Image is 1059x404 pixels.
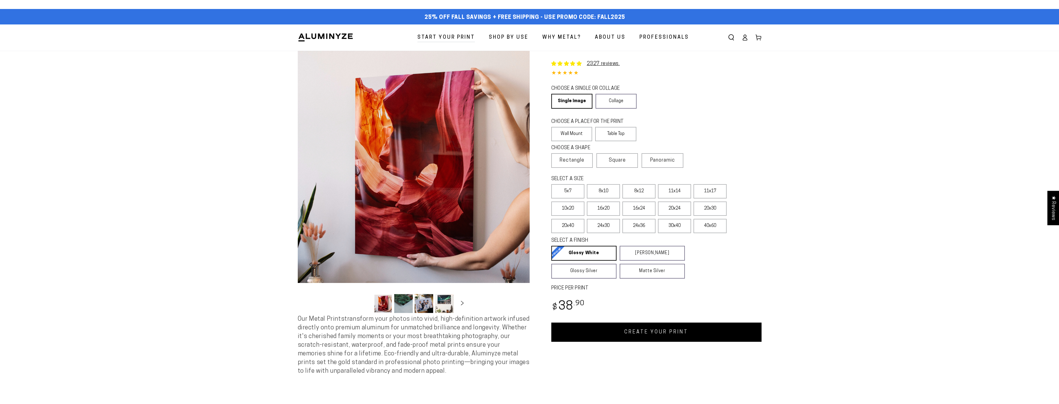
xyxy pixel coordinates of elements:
summary: Search our site [724,31,738,44]
span: Start Your Print [417,33,475,42]
legend: CHOOSE A SHAPE [551,145,632,152]
label: 11x17 [694,184,727,198]
span: 25% off FALL Savings + Free Shipping - Use Promo Code: FALL2025 [425,14,625,21]
legend: SELECT A FINISH [551,237,670,244]
a: Collage [596,94,637,109]
div: 4.85 out of 5.0 stars [551,69,762,78]
a: [PERSON_NAME] [620,246,685,261]
label: 16x24 [622,202,655,216]
a: Glossy Silver [551,264,617,279]
span: Rectangle [560,157,584,164]
a: Single Image [551,94,592,109]
label: 30x40 [658,219,691,233]
button: Load image 2 in gallery view [394,294,413,313]
bdi: 38 [551,301,585,313]
label: 20x30 [694,202,727,216]
a: Matte Silver [620,264,685,279]
span: About Us [595,33,626,42]
label: 24x30 [587,219,620,233]
media-gallery: Gallery Viewer [298,51,530,315]
label: 20x24 [658,202,691,216]
span: Shop By Use [489,33,528,42]
span: Our Metal Prints transform your photos into vivid, high-definition artwork infused directly onto ... [298,316,530,374]
legend: SELECT A SIZE [551,176,675,183]
label: 40x60 [694,219,727,233]
label: 20x40 [551,219,584,233]
label: 16x20 [587,202,620,216]
a: About Us [590,29,630,46]
legend: CHOOSE A SINGLE OR COLLAGE [551,85,631,92]
label: 24x36 [622,219,655,233]
legend: CHOOSE A PLACE FOR THE PRINT [551,118,631,125]
a: Shop By Use [484,29,533,46]
label: 8x10 [587,184,620,198]
label: Wall Mount [551,127,592,141]
label: 10x20 [551,202,584,216]
img: Aluminyze [298,33,353,42]
a: CREATE YOUR PRINT [551,323,762,342]
button: Load image 1 in gallery view [374,294,392,313]
span: $ [552,303,557,312]
button: Load image 4 in gallery view [435,294,454,313]
label: 11x14 [658,184,691,198]
span: Square [609,157,626,164]
label: 5x7 [551,184,584,198]
label: PRICE PER PRINT [551,285,762,292]
a: Professionals [635,29,694,46]
span: Professionals [639,33,689,42]
button: Slide right [455,297,469,310]
label: Table Top [595,127,636,141]
div: Click to open Judge.me floating reviews tab [1047,191,1059,225]
a: 2327 reviews. [587,61,620,66]
span: Why Metal? [542,33,581,42]
a: Why Metal? [538,29,586,46]
sup: .90 [574,300,585,307]
a: Start Your Print [413,29,480,46]
a: Glossy White [551,246,617,261]
span: Panoramic [650,158,675,163]
button: Slide left [358,297,372,310]
label: 8x12 [622,184,655,198]
button: Load image 3 in gallery view [415,294,433,313]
